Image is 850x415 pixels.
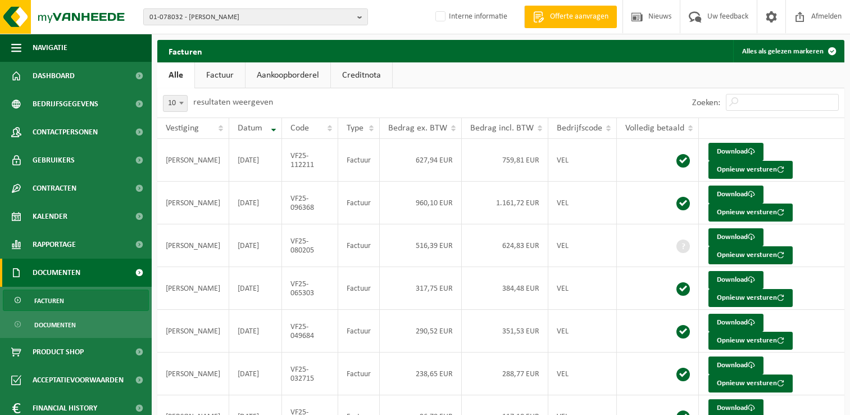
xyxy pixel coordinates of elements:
span: Bedrijfsgegevens [33,90,98,118]
span: Type [347,124,363,133]
button: Alles als gelezen markeren [733,40,843,62]
button: Opnieuw versturen [708,289,793,307]
button: Opnieuw versturen [708,161,793,179]
td: [PERSON_NAME] [157,224,229,267]
td: 351,53 EUR [462,310,548,353]
label: resultaten weergeven [193,98,273,107]
span: Documenten [33,259,80,287]
button: 01-078032 - [PERSON_NAME] [143,8,368,25]
td: Factuur [338,139,380,182]
td: Factuur [338,267,380,310]
a: Facturen [3,290,149,311]
td: 624,83 EUR [462,224,548,267]
button: Opnieuw versturen [708,204,793,222]
td: Factuur [338,224,380,267]
span: Bedrag ex. BTW [388,124,447,133]
a: Download [708,186,763,204]
td: 759,81 EUR [462,139,548,182]
td: [DATE] [229,310,282,353]
span: Bedrag incl. BTW [470,124,534,133]
td: 238,65 EUR [380,353,462,395]
td: [DATE] [229,267,282,310]
button: Opnieuw versturen [708,246,793,264]
td: VEL [548,139,617,182]
td: [PERSON_NAME] [157,182,229,224]
span: Offerte aanvragen [547,11,611,22]
a: Download [708,143,763,161]
label: Zoeken: [692,98,720,107]
span: Contactpersonen [33,118,98,146]
td: VF25-112211 [282,139,338,182]
td: [DATE] [229,353,282,395]
a: Aankoopborderel [246,62,330,88]
td: VF25-096368 [282,182,338,224]
a: Offerte aanvragen [524,6,617,28]
span: 01-078032 - [PERSON_NAME] [149,9,353,26]
td: [PERSON_NAME] [157,353,229,395]
td: 288,77 EUR [462,353,548,395]
span: Vestiging [166,124,199,133]
span: Product Shop [33,338,84,366]
td: 317,75 EUR [380,267,462,310]
a: Alle [157,62,194,88]
td: VEL [548,224,617,267]
span: Navigatie [33,34,67,62]
span: Acceptatievoorwaarden [33,366,124,394]
td: 516,39 EUR [380,224,462,267]
td: Factuur [338,182,380,224]
span: Bedrijfscode [557,124,602,133]
button: Opnieuw versturen [708,375,793,393]
td: [DATE] [229,139,282,182]
button: Opnieuw versturen [708,332,793,350]
span: Dashboard [33,62,75,90]
td: 960,10 EUR [380,182,462,224]
td: VF25-032715 [282,353,338,395]
td: Factuur [338,353,380,395]
span: Kalender [33,202,67,231]
span: Datum [238,124,262,133]
td: VEL [548,267,617,310]
td: Factuur [338,310,380,353]
label: Interne informatie [433,8,507,25]
td: 627,94 EUR [380,139,462,182]
span: Volledig betaald [625,124,684,133]
td: [PERSON_NAME] [157,267,229,310]
span: Gebruikers [33,146,75,174]
span: Facturen [34,290,64,312]
td: [DATE] [229,182,282,224]
a: Download [708,228,763,246]
td: VF25-065303 [282,267,338,310]
a: Download [708,271,763,289]
span: Code [290,124,309,133]
a: Download [708,314,763,332]
td: VF25-080205 [282,224,338,267]
td: 1.161,72 EUR [462,182,548,224]
a: Creditnota [331,62,392,88]
td: 384,48 EUR [462,267,548,310]
td: [DATE] [229,224,282,267]
span: Contracten [33,174,76,202]
td: [PERSON_NAME] [157,310,229,353]
span: 10 [163,95,188,112]
span: Rapportage [33,231,76,259]
td: VEL [548,182,617,224]
td: VEL [548,353,617,395]
a: Factuur [195,62,245,88]
a: Download [708,357,763,375]
a: Documenten [3,314,149,335]
span: Documenten [34,314,76,336]
td: VF25-049684 [282,310,338,353]
td: 290,52 EUR [380,310,462,353]
td: [PERSON_NAME] [157,139,229,182]
span: 10 [163,96,187,111]
td: VEL [548,310,617,353]
h2: Facturen [157,40,213,62]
